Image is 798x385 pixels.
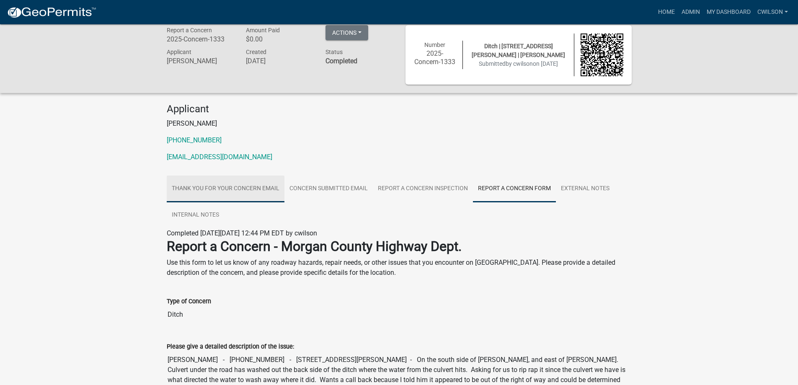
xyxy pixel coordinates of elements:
span: Status [325,49,343,55]
h6: [PERSON_NAME] [167,57,234,65]
p: Use this form to let us know of any roadway hazards, repair needs, or other issues that you encou... [167,258,632,278]
img: QR code [581,34,623,76]
a: External Notes [556,176,615,202]
span: Created [246,49,266,55]
a: Report A Concern Form [473,176,556,202]
h6: [DATE] [246,57,313,65]
span: Completed [DATE][DATE] 12:44 PM EDT by cwilson [167,229,317,237]
span: Ditch | [STREET_ADDRESS][PERSON_NAME] | [PERSON_NAME] [472,43,565,58]
span: Number [424,41,445,48]
label: Type of Concern [167,299,211,305]
a: [PHONE_NUMBER] [167,136,222,144]
a: Home [655,4,678,20]
span: by cwilson [506,60,533,67]
h6: 2025-Concern-1333 [167,35,234,43]
h4: Applicant [167,103,632,115]
p: [PERSON_NAME] [167,119,632,129]
span: Amount Paid [246,27,280,34]
a: My Dashboard [703,4,754,20]
h6: 2025-Concern-1333 [414,49,457,65]
a: cwilson [754,4,791,20]
a: Report A Concern Inspection [373,176,473,202]
strong: Report a Concern - Morgan County Highway Dept. [167,238,462,254]
h6: $0.00 [246,35,313,43]
span: Submitted on [DATE] [479,60,558,67]
span: Applicant [167,49,191,55]
a: Concern Submitted Email [284,176,373,202]
span: Report a Concern [167,27,212,34]
a: Admin [678,4,703,20]
strong: Completed [325,57,357,65]
a: Thank You for Your Concern Email [167,176,284,202]
label: Please give a detailed description of the issue: [167,344,294,350]
a: Internal Notes [167,202,224,229]
a: [EMAIL_ADDRESS][DOMAIN_NAME] [167,153,272,161]
button: Actions [325,25,368,40]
